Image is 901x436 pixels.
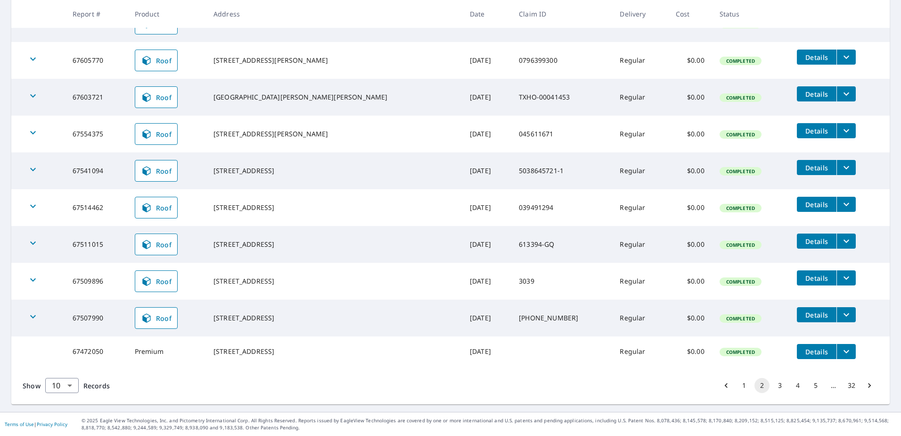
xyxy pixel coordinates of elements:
[612,152,668,189] td: Regular
[462,152,511,189] td: [DATE]
[511,263,612,300] td: 3039
[462,42,511,79] td: [DATE]
[803,274,831,283] span: Details
[5,421,67,427] p: |
[737,378,752,393] button: Go to page 1
[65,42,127,79] td: 67605770
[721,349,761,355] span: Completed
[797,86,836,101] button: detailsBtn-67603721
[803,90,831,99] span: Details
[141,165,172,176] span: Roof
[803,200,831,209] span: Details
[135,197,178,218] a: Roof
[797,307,836,322] button: detailsBtn-67507990
[511,152,612,189] td: 5038645721-1
[721,168,761,175] span: Completed
[65,152,127,189] td: 67541094
[141,55,172,66] span: Roof
[721,58,761,64] span: Completed
[668,152,712,189] td: $0.00
[803,163,831,172] span: Details
[135,307,178,329] a: Roof
[668,116,712,152] td: $0.00
[719,378,734,393] button: Go to previous page
[797,234,836,249] button: detailsBtn-67511015
[213,313,455,323] div: [STREET_ADDRESS]
[213,240,455,249] div: [STREET_ADDRESS]
[45,372,79,399] div: 10
[797,197,836,212] button: detailsBtn-67514462
[612,300,668,336] td: Regular
[141,128,172,140] span: Roof
[462,336,511,367] td: [DATE]
[82,417,896,431] p: © 2025 Eagle View Technologies, Inc. and Pictometry International Corp. All Rights Reserved. Repo...
[836,123,856,138] button: filesDropdownBtn-67554375
[797,160,836,175] button: detailsBtn-67541094
[511,226,612,263] td: 613394-GQ
[836,197,856,212] button: filesDropdownBtn-67514462
[462,189,511,226] td: [DATE]
[721,315,761,322] span: Completed
[668,189,712,226] td: $0.00
[135,160,178,182] a: Roof
[511,189,612,226] td: 039491294
[141,312,172,324] span: Roof
[797,123,836,138] button: detailsBtn-67554375
[790,378,805,393] button: Go to page 4
[862,378,877,393] button: Go to next page
[135,86,178,108] a: Roof
[462,300,511,336] td: [DATE]
[826,381,841,390] div: …
[83,381,110,390] span: Records
[772,378,787,393] button: Go to page 3
[213,277,455,286] div: [STREET_ADDRESS]
[836,160,856,175] button: filesDropdownBtn-67541094
[213,56,455,65] div: [STREET_ADDRESS][PERSON_NAME]
[23,381,41,390] span: Show
[844,378,859,393] button: Go to page 32
[612,189,668,226] td: Regular
[717,378,878,393] nav: pagination navigation
[45,378,79,393] div: Show 10 records
[462,79,511,116] td: [DATE]
[141,276,172,287] span: Roof
[141,239,172,250] span: Roof
[668,263,712,300] td: $0.00
[668,226,712,263] td: $0.00
[65,116,127,152] td: 67554375
[612,116,668,152] td: Regular
[836,50,856,65] button: filesDropdownBtn-67605770
[135,50,178,71] a: Roof
[511,116,612,152] td: 045611671
[141,202,172,213] span: Roof
[803,347,831,356] span: Details
[797,270,836,285] button: detailsBtn-67509896
[511,300,612,336] td: [PHONE_NUMBER]
[65,226,127,263] td: 67511015
[462,116,511,152] td: [DATE]
[213,92,455,102] div: [GEOGRAPHIC_DATA][PERSON_NAME][PERSON_NAME]
[65,336,127,367] td: 67472050
[141,92,172,103] span: Roof
[803,53,831,62] span: Details
[803,237,831,246] span: Details
[754,378,770,393] button: page 2
[836,234,856,249] button: filesDropdownBtn-67511015
[213,129,455,139] div: [STREET_ADDRESS][PERSON_NAME]
[836,86,856,101] button: filesDropdownBtn-67603721
[612,226,668,263] td: Regular
[511,79,612,116] td: TXHO-00041453
[721,205,761,211] span: Completed
[797,344,836,359] button: detailsBtn-67472050
[135,123,178,145] a: Roof
[797,50,836,65] button: detailsBtn-67605770
[808,378,823,393] button: Go to page 5
[721,242,761,248] span: Completed
[836,344,856,359] button: filesDropdownBtn-67472050
[65,300,127,336] td: 67507990
[612,42,668,79] td: Regular
[668,79,712,116] td: $0.00
[668,42,712,79] td: $0.00
[462,226,511,263] td: [DATE]
[721,94,761,101] span: Completed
